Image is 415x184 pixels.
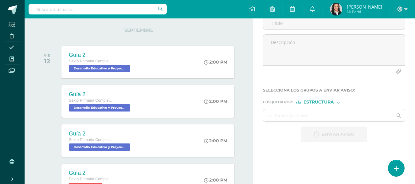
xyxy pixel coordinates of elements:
[69,138,115,142] span: Sexto Primaria Complementaria
[69,98,115,103] span: Sexto Primaria Complementaria
[69,131,132,137] div: Guía 2
[69,143,130,151] span: Desarrollo Educativo y Proyecto de Vida 'C'
[301,127,367,142] button: Enviar aviso
[330,3,342,15] img: d0921a25bd0d339a1fefe8a8dabbe108.png
[69,170,115,176] div: Guía 2
[263,88,405,92] label: Selecciona los grupos a enviar aviso :
[322,127,354,142] span: Enviar aviso
[263,109,393,121] input: Ej. Primero primaria
[204,138,227,143] div: 2:00 PM
[69,91,132,98] div: Guía 2
[69,52,132,58] div: Guía 2
[303,100,334,104] span: Estructura
[44,57,50,65] div: 12
[204,177,227,183] div: 2:00 PM
[44,53,50,57] div: VIE
[29,4,167,14] input: Busca un usuario...
[296,100,342,104] div: [object Object]
[204,59,227,65] div: 2:00 PM
[263,100,293,104] span: Búsqueda por :
[69,59,115,63] span: Sexto Primaria Complementaria
[347,4,382,10] span: [PERSON_NAME]
[263,17,405,29] input: Titulo
[69,104,130,112] span: Desarrollo Educativo y Proyecto de Vida 'B'
[115,27,163,33] span: SEPTIEMBRE
[347,9,382,14] span: Mi Perfil
[69,177,115,181] span: Sexto Primaria Complementaria
[204,99,227,104] div: 2:00 PM
[69,65,130,72] span: Desarrollo Educativo y Proyecto de Vida 'A'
